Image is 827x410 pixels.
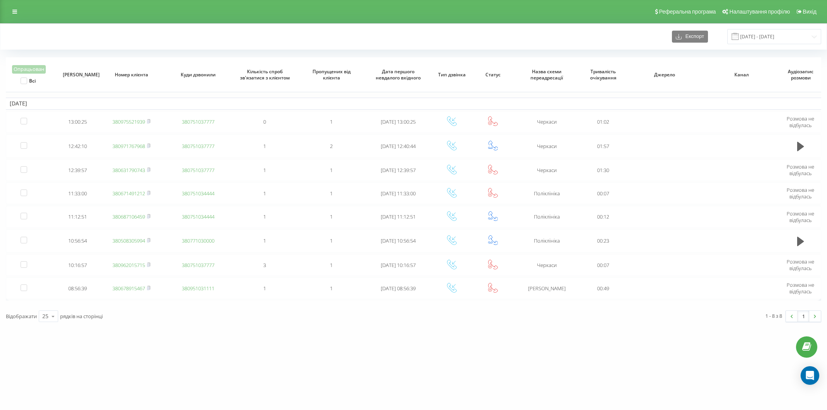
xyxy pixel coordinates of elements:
[586,69,620,81] span: Тривалість очікування
[513,206,580,227] td: Поліклініка
[580,206,626,227] td: 00:12
[57,206,98,227] td: 11:12:51
[381,143,416,150] span: [DATE] 12:40:44
[112,213,145,220] a: 380687106459
[787,258,814,272] span: Розмова не відбулась
[57,229,98,253] td: 10:56:54
[57,134,98,158] td: 12:42:10
[182,118,214,125] a: 380751037777
[60,313,103,320] span: рядків на сторінці
[182,143,214,150] a: 380751037777
[6,98,821,109] td: [DATE]
[513,159,580,181] td: Черкаси
[112,118,145,125] a: 380975521939
[580,229,626,253] td: 00:23
[513,134,580,158] td: Черкаси
[263,167,266,174] span: 1
[305,69,358,81] span: Пропущених від клієнта
[21,78,36,84] label: Всі
[182,213,214,220] a: 380751034444
[787,186,814,200] span: Розмова не відбулась
[112,237,145,244] a: 380508305994
[580,277,626,299] td: 00:49
[6,313,37,320] span: Відображати
[513,111,580,133] td: Черкаси
[112,167,145,174] a: 380631790743
[182,237,214,244] a: 380771030000
[478,72,508,78] span: Статус
[786,69,815,81] span: Аудіозапис розмови
[580,134,626,158] td: 01:57
[330,285,333,292] span: 1
[513,277,580,299] td: [PERSON_NAME]
[57,254,98,276] td: 10:16:57
[580,111,626,133] td: 01:02
[634,72,696,78] span: Джерело
[330,118,333,125] span: 1
[381,167,416,174] span: [DATE] 12:39:57
[729,9,790,15] span: Налаштування профілю
[787,281,814,295] span: Розмова не відбулась
[330,213,333,220] span: 1
[381,262,416,269] span: [DATE] 10:16:57
[263,143,266,150] span: 1
[105,72,158,78] span: Номер клієнта
[172,72,225,78] span: Куди дзвонили
[787,115,814,129] span: Розмова не відбулась
[801,366,819,385] div: Open Intercom Messenger
[63,72,93,78] span: [PERSON_NAME]
[112,285,145,292] a: 380678915467
[580,183,626,204] td: 00:07
[57,111,98,133] td: 13:00:25
[182,285,214,292] a: 380951031111
[263,237,266,244] span: 1
[798,311,809,322] a: 1
[580,159,626,181] td: 01:30
[57,183,98,204] td: 11:33:00
[57,159,98,181] td: 12:39:57
[182,190,214,197] a: 380751034444
[112,262,145,269] a: 380962015715
[330,190,333,197] span: 1
[437,72,467,78] span: Тип дзвінка
[803,9,817,15] span: Вихід
[520,69,573,81] span: Назва схеми переадресації
[765,312,782,320] div: 1 - 8 з 8
[381,190,416,197] span: [DATE] 11:33:00
[263,213,266,220] span: 1
[381,213,416,220] span: [DATE] 11:12:51
[682,34,704,40] span: Експорт
[57,277,98,299] td: 08:56:39
[182,262,214,269] a: 380751037777
[672,31,708,43] button: Експорт
[580,254,626,276] td: 00:07
[263,285,266,292] span: 1
[182,167,214,174] a: 380751037777
[711,72,773,78] span: Канал
[330,262,333,269] span: 1
[371,69,425,81] span: Дата першого невдалого вхідного
[330,167,333,174] span: 1
[112,190,145,197] a: 380671491212
[513,183,580,204] td: Поліклініка
[381,118,416,125] span: [DATE] 13:00:25
[381,237,416,244] span: [DATE] 10:56:54
[659,9,716,15] span: Реферальна програма
[381,285,416,292] span: [DATE] 08:56:39
[112,143,145,150] a: 380971767968
[263,262,266,269] span: 3
[513,254,580,276] td: Черкаси
[263,118,266,125] span: 0
[787,163,814,177] span: Розмова не відбулась
[787,210,814,224] span: Розмова не відбулась
[330,143,333,150] span: 2
[330,237,333,244] span: 1
[263,190,266,197] span: 1
[513,229,580,253] td: Поліклініка
[42,312,48,320] div: 25
[238,69,292,81] span: Кількість спроб зв'язатися з клієнтом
